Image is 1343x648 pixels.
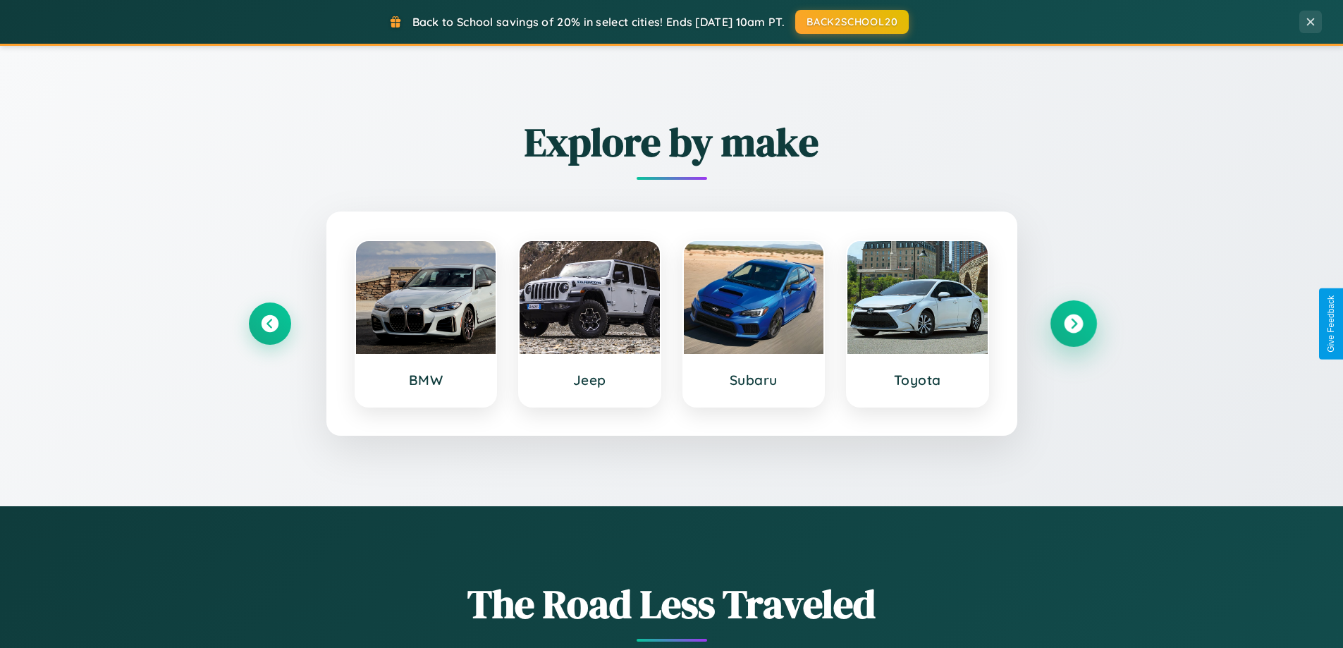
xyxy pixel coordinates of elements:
[861,372,974,389] h3: Toyota
[370,372,482,389] h3: BMW
[412,15,785,29] span: Back to School savings of 20% in select cities! Ends [DATE] 10am PT.
[249,577,1095,631] h1: The Road Less Traveled
[1326,295,1336,353] div: Give Feedback
[795,10,909,34] button: BACK2SCHOOL20
[698,372,810,389] h3: Subaru
[534,372,646,389] h3: Jeep
[249,115,1095,169] h2: Explore by make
